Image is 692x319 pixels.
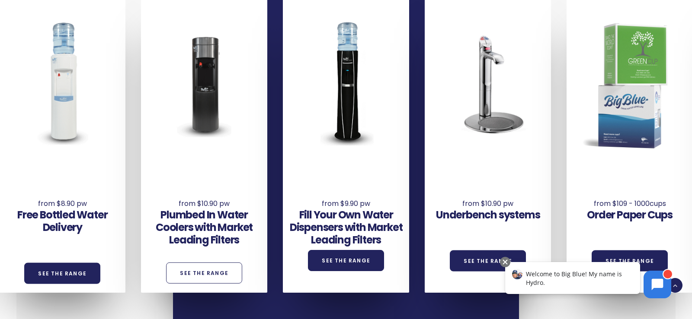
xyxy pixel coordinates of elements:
a: Plumbed In Water Coolers with Market Leading Filters [156,208,253,247]
a: Fill Your Own Water Dispensers with Market Leading Filters [290,208,403,247]
a: See the Range [308,250,384,271]
a: Underbench systems [436,208,540,222]
a: See the Range [166,262,242,284]
a: Free Bottled Water Delivery [17,208,107,234]
a: Order Paper Cups [587,208,673,222]
a: See the Range [450,250,526,271]
a: See the Range [24,262,100,284]
iframe: Chatbot [496,255,680,307]
a: See the Range [592,250,668,271]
